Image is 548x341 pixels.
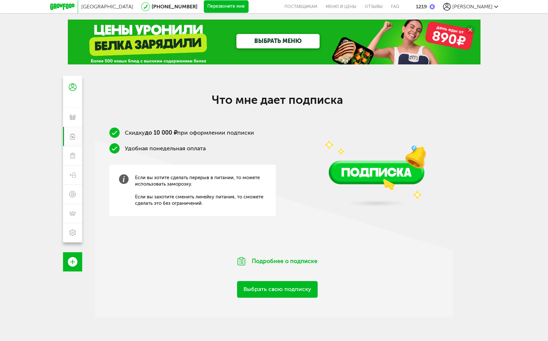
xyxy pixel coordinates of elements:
h2: Что мне дает подписка [149,93,405,107]
button: Перезвоните мне [204,0,249,13]
span: Если вы хотите сделать перерыв в питании, то можете использовать заморозку. Если вы захотите смен... [135,174,266,206]
span: Удобная понедельная оплата [125,145,206,152]
div: 1219 [416,4,427,10]
a: Выбрать свою подписку [237,281,318,297]
b: до 10 000 ₽ [145,129,177,136]
span: [GEOGRAPHIC_DATA] [81,4,133,10]
img: vUQQD42TP1CeN4SU.png [308,92,445,214]
span: [PERSON_NAME] [452,4,493,10]
img: bonus_b.cdccf46.png [430,4,435,9]
a: [PHONE_NUMBER] [152,4,197,10]
img: info-grey.b4c3b60.svg [119,174,129,184]
span: Скидку при оформлении подписки [125,129,254,136]
a: ВЫБРАТЬ МЕНЮ [236,34,320,48]
div: Подробнее о подписке [220,249,335,273]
